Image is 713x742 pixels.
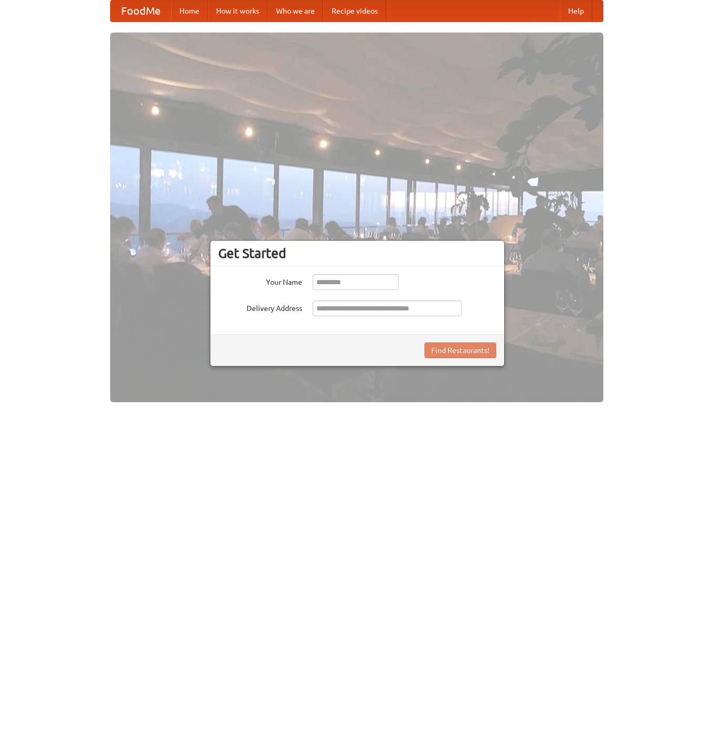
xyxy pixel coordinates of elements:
[208,1,268,21] a: How it works
[424,342,496,358] button: Find Restaurants!
[218,300,302,314] label: Delivery Address
[218,245,496,261] h3: Get Started
[111,1,171,21] a: FoodMe
[268,1,323,21] a: Who we are
[323,1,386,21] a: Recipe videos
[171,1,208,21] a: Home
[560,1,592,21] a: Help
[218,274,302,287] label: Your Name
